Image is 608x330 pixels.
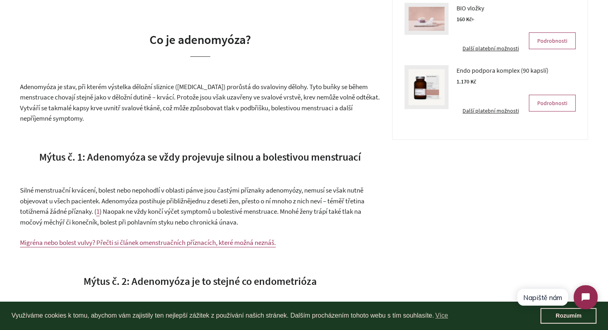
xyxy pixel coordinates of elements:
a: 1 [96,207,100,216]
a: Další platební možnosti [456,44,525,53]
span: Endo podpora komplex (90 kapslí) [456,65,548,76]
span: BIO vložky [456,3,484,13]
span: malé kapsy krve uvnitř svalové tkáně [58,103,160,112]
span: Adenomyóza je stav, při kterém výstelka děložní sliznice ([MEDICAL_DATA]) prorůstá do svaloviny d... [20,82,380,112]
span: , což může způsobovat tlak v podbřišku, bolestivou menstruaci a další nepříjemné symptomy. [20,103,353,123]
span: 1.170 Kč [456,78,476,85]
span: jednu z deseti žen [190,197,239,205]
a: Migréna nebo bolest vulvy? Přečti si článek omenstruačních příznacích, které možná neznáš. [20,238,276,247]
a: learn more about cookies [434,310,449,322]
span: Co je adenomyóza? [150,32,251,47]
span: nemá žádné příznaky [33,207,92,216]
span: Mýtus č. 2: Adenomyóza je to stejné co endometrióza [84,274,317,288]
span: Využíváme cookies k tomu, abychom vám zajistily ten nejlepší zážitek z používání našich stránek. ... [12,310,540,322]
span: 160 Kč [456,16,474,23]
span: menstruačních příznacích, které možná neznáš. [143,238,276,247]
a: Endo podpora komplex (90 kapslí) 1.170 Kč [456,65,576,87]
span: Silné menstruační krvácení, bolest nebo nepohodlí v oblasti pánve jsou častými příznaky adenomyóz... [20,186,363,205]
span: Migréna nebo bolest vulvy? Přečti si článek o [20,238,143,247]
a: Další platební možnosti [456,107,525,115]
iframe: Tidio Chat [510,278,604,316]
span: . ( [92,207,96,216]
a: Podrobnosti [529,95,576,111]
span: ) Naopak ne vždy končí výčet symptomů u bolestivé menstruace. Mnohé ženy trápí také tlak na močov... [20,207,361,227]
a: BIO vložky 160 Kč [456,3,576,24]
a: Podrobnosti [529,32,576,49]
span: Mýtus č. 1: Adenomyóza se vždy projevuje silnou a bolestivou menstruací [39,150,361,163]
